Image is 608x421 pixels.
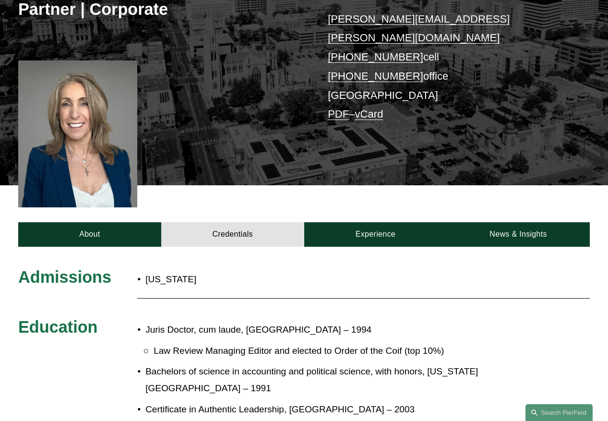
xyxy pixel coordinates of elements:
[328,13,510,44] a: [PERSON_NAME][EMAIL_ADDRESS][PERSON_NAME][DOMAIN_NAME]
[328,70,423,82] a: [PHONE_NUMBER]
[145,363,518,397] p: Bachelors of science in accounting and political science, with honors, [US_STATE][GEOGRAPHIC_DATA...
[525,404,593,421] a: Search this site
[18,318,97,336] span: Education
[18,222,161,247] a: About
[18,268,111,286] span: Admissions
[328,108,349,120] a: PDF
[145,322,518,338] p: Juris Doctor, cum laude, [GEOGRAPHIC_DATA] – 1994
[161,222,304,247] a: Credentials
[304,222,447,247] a: Experience
[447,222,590,247] a: News & Insights
[145,271,352,288] p: [US_STATE]
[328,51,423,63] a: [PHONE_NUMBER]
[328,10,566,124] p: cell office [GEOGRAPHIC_DATA] –
[154,343,518,359] p: Law Review Managing Editor and elected to Order of the Coif (top 10%)
[355,108,383,120] a: vCard
[145,401,518,418] p: Certificate in Authentic Leadership, [GEOGRAPHIC_DATA] – 2003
